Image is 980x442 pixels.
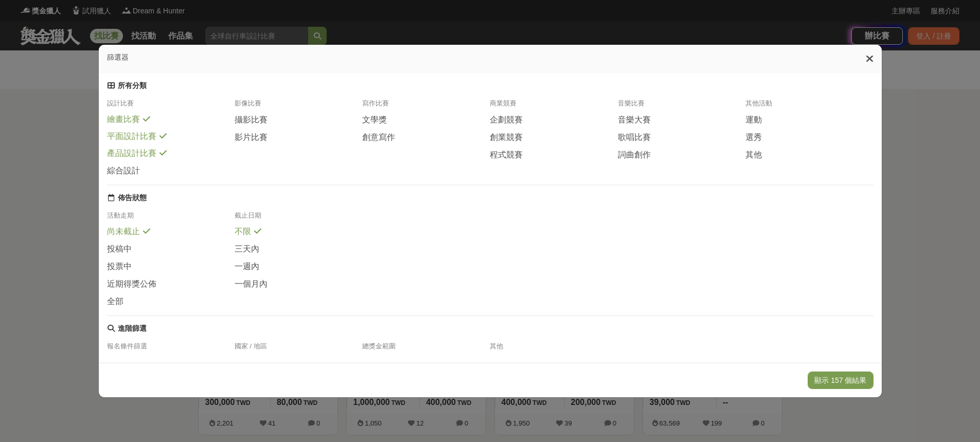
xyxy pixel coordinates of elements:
[362,99,490,114] div: 寫作比賽
[618,115,651,126] span: 音樂大賽
[808,372,873,389] button: 顯示 157 個結果
[118,193,147,203] div: 佈告狀態
[107,226,140,237] span: 尚未截止
[618,150,651,161] span: 詞曲創作
[362,342,490,357] div: 總獎金範圍
[490,132,523,143] span: 創業競賽
[618,132,651,143] span: 歌唱比賽
[107,53,129,61] span: 篩選器
[745,150,762,161] span: 其他
[490,115,523,126] span: 企劃競賽
[235,99,362,114] div: 影像比賽
[362,115,387,126] span: 文學獎
[490,150,523,161] span: 程式競賽
[107,261,132,272] span: 投票中
[107,99,235,114] div: 設計比賽
[235,244,259,255] span: 三天內
[107,279,156,290] span: 近期得獎公佈
[745,132,762,143] span: 選秀
[107,244,132,255] span: 投稿中
[235,211,362,226] div: 截止日期
[118,81,147,91] div: 所有分類
[107,296,123,307] span: 全部
[618,99,745,114] div: 音樂比賽
[235,342,362,357] div: 國家 / 地區
[107,166,140,176] span: 綜合設計
[118,324,147,333] div: 進階篩選
[362,132,395,143] span: 創意寫作
[235,261,259,272] span: 一週內
[235,115,268,126] span: 攝影比賽
[235,226,251,237] span: 不限
[490,342,617,357] div: 其他
[745,115,762,126] span: 運動
[107,342,235,357] div: 報名條件篩選
[107,114,140,125] span: 繪畫比賽
[235,279,268,290] span: 一個月內
[107,148,156,159] span: 產品設計比賽
[745,99,873,114] div: 其他活動
[107,211,235,226] div: 活動走期
[107,131,156,142] span: 平面設計比賽
[235,132,268,143] span: 影片比賽
[490,99,617,114] div: 商業競賽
